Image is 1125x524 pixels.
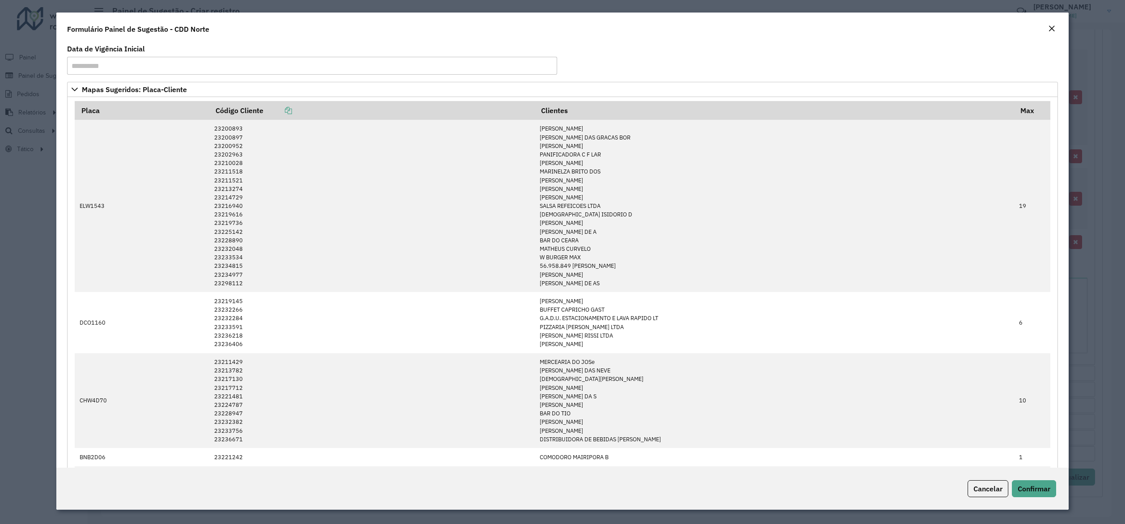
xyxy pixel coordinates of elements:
th: Clientes [535,101,1015,120]
span: Confirmar [1018,484,1050,493]
span: Cancelar [973,484,1002,493]
td: 23211429 23213782 23217130 23217712 23221481 23224787 23228947 23232382 23233756 23236671 [209,353,535,448]
button: Cancelar [968,480,1008,497]
td: 23219145 23232266 23232284 23233591 23236218 23236406 [209,292,535,353]
td: [PERSON_NAME] BUFFET CAPRICHO GAST G.A.D.U. ESTACIONAMENTO E LAVA RAPIDO LT PIZZARIA [PERSON_NAME... [535,292,1015,353]
td: 10 [1015,353,1050,448]
td: 23221242 [209,448,535,466]
th: Max [1015,101,1050,120]
td: 1 [1015,448,1050,466]
td: 19 [1015,120,1050,292]
td: [PERSON_NAME] [PERSON_NAME] DAS GRACAS BOR [PERSON_NAME] PANIFICADORA C F LAR [PERSON_NAME] MARIN... [535,120,1015,292]
a: Mapas Sugeridos: Placa-Cliente [67,82,1058,97]
th: Placa [75,101,209,120]
td: 23200893 23200897 23200952 23202963 23210028 23211518 23211521 23213274 23214729 23216940 2321961... [209,120,535,292]
button: Confirmar [1012,480,1056,497]
em: Fechar [1048,25,1055,32]
span: Mapas Sugeridos: Placa-Cliente [82,86,187,93]
a: Copiar [263,106,292,115]
h4: Formulário Painel de Sugestão - CDD Norte [67,24,209,34]
td: BNB2D06 [75,448,209,466]
td: CHW4D70 [75,353,209,448]
td: ELW1543 [75,120,209,292]
label: Data de Vigência Inicial [67,43,145,54]
td: DCO1160 [75,292,209,353]
button: Close [1045,23,1058,35]
td: COMODORO MAIRIPORA B [535,448,1015,466]
th: Código Cliente [209,101,535,120]
td: 6 [1015,292,1050,353]
td: MERCEARIA DO JOSe [PERSON_NAME] DAS NEVE [DEMOGRAPHIC_DATA][PERSON_NAME] [PERSON_NAME] [PERSON_NA... [535,353,1015,448]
